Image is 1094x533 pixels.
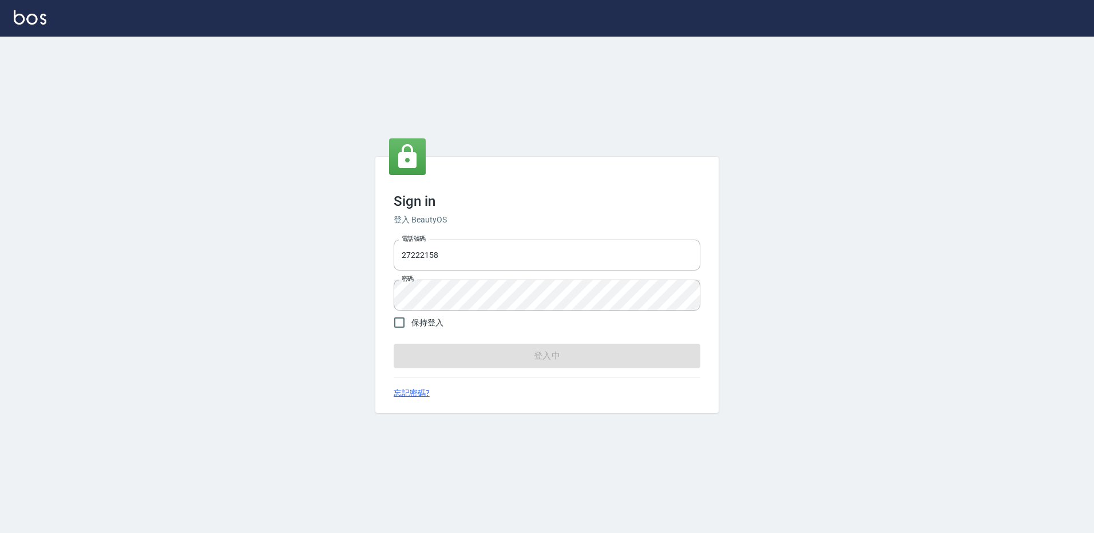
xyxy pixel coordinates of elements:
span: 保持登入 [411,317,443,329]
h3: Sign in [394,193,700,209]
h6: 登入 BeautyOS [394,214,700,226]
label: 密碼 [402,275,414,283]
a: 忘記密碼? [394,387,430,399]
label: 電話號碼 [402,234,426,243]
img: Logo [14,10,46,25]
